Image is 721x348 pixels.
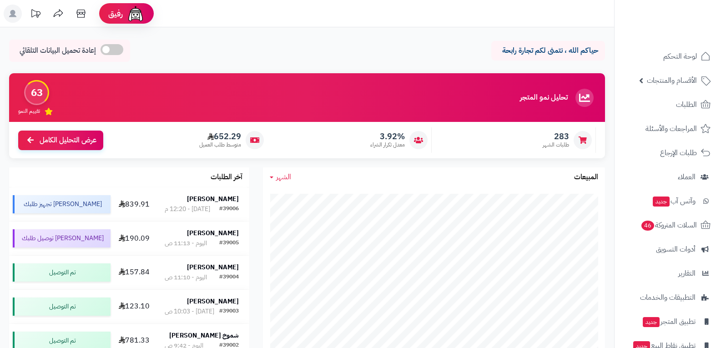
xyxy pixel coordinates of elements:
a: الشهر [270,172,291,182]
h3: المبيعات [574,173,598,182]
td: 123.10 [114,290,154,323]
div: #39006 [219,205,239,214]
a: لوحة التحكم [620,45,716,67]
div: #39004 [219,273,239,282]
a: تطبيق المتجرجديد [620,311,716,333]
a: عرض التحليل الكامل [18,131,103,150]
span: 3.92% [370,131,405,141]
span: طلبات الإرجاع [660,146,697,159]
div: تم التوصيل [13,263,111,282]
span: الطلبات [676,98,697,111]
span: التطبيقات والخدمات [640,291,696,304]
span: العملاء [678,171,696,183]
span: طلبات الشهر [543,141,569,149]
div: [PERSON_NAME] توصيل طلبك [13,229,111,247]
a: تحديثات المنصة [24,5,47,25]
div: [PERSON_NAME] تجهيز طلبك [13,195,111,213]
td: 190.09 [114,222,154,255]
strong: [PERSON_NAME] [187,194,239,204]
div: اليوم - 11:13 ص [165,239,207,248]
span: جديد [653,197,670,207]
div: [DATE] - 12:20 م [165,205,210,214]
a: التقارير [620,262,716,284]
div: #39003 [219,307,239,316]
span: لوحة التحكم [663,50,697,63]
span: رفيق [108,8,123,19]
div: [DATE] - 10:03 ص [165,307,214,316]
a: طلبات الإرجاع [620,142,716,164]
td: 839.91 [114,187,154,221]
a: وآتس آبجديد [620,190,716,212]
strong: [PERSON_NAME] [187,228,239,238]
span: الأقسام والمنتجات [647,74,697,87]
span: السلات المتروكة [640,219,697,232]
span: معدل تكرار الشراء [370,141,405,149]
span: إعادة تحميل البيانات التلقائي [20,45,96,56]
a: أدوات التسويق [620,238,716,260]
div: تم التوصيل [13,298,111,316]
span: وآتس آب [652,195,696,207]
strong: [PERSON_NAME] [187,297,239,306]
td: 157.84 [114,256,154,289]
a: العملاء [620,166,716,188]
span: متوسط طلب العميل [199,141,241,149]
span: عرض التحليل الكامل [40,135,96,146]
span: التقارير [678,267,696,280]
h3: تحليل نمو المتجر [520,94,568,102]
strong: شموخ [PERSON_NAME] [169,331,239,340]
span: المراجعات والأسئلة [645,122,697,135]
h3: آخر الطلبات [211,173,242,182]
img: ai-face.png [126,5,145,23]
span: جديد [643,317,660,327]
span: تطبيق المتجر [642,315,696,328]
span: أدوات التسويق [656,243,696,256]
span: 46 [641,221,654,231]
div: اليوم - 11:10 ص [165,273,207,282]
a: التطبيقات والخدمات [620,287,716,308]
div: #39005 [219,239,239,248]
span: 283 [543,131,569,141]
span: 652.29 [199,131,241,141]
a: المراجعات والأسئلة [620,118,716,140]
strong: [PERSON_NAME] [187,262,239,272]
span: تقييم النمو [18,107,40,115]
p: حياكم الله ، نتمنى لكم تجارة رابحة [498,45,598,56]
span: الشهر [276,171,291,182]
a: السلات المتروكة46 [620,214,716,236]
a: الطلبات [620,94,716,116]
